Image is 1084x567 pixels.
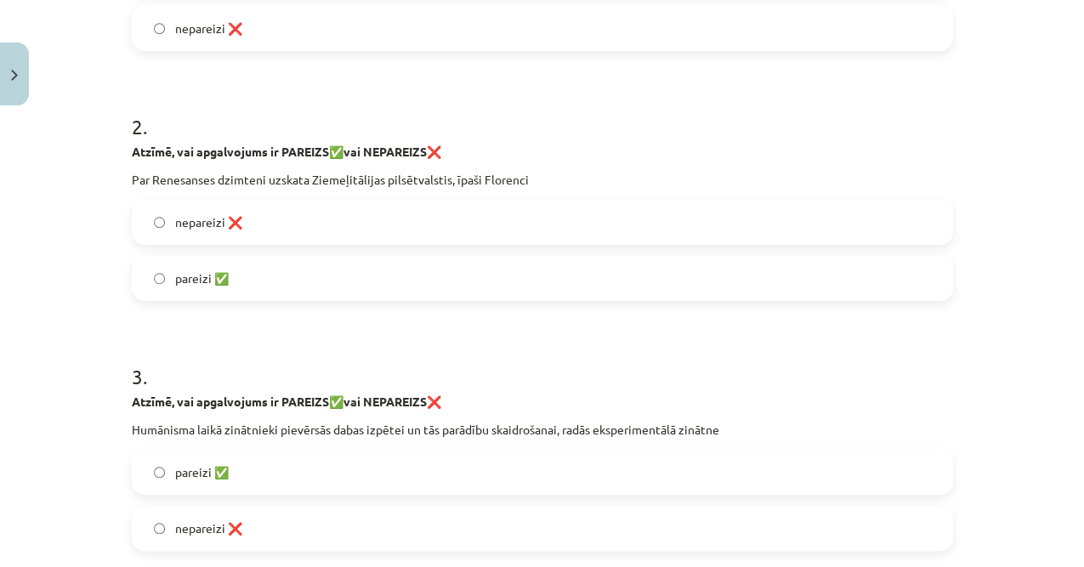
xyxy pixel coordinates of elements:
[132,171,953,189] p: Par Renesanses dzimteni uzskata Ziemeļitālijas pilsētvalstis, īpaši Florenci
[11,70,18,81] img: icon-close-lesson-0947bae3869378f0d4975bcd49f059093ad1ed9edebbc8119c70593378902aed.svg
[175,213,242,231] span: nepareizi ❌
[343,394,427,409] strong: vai NEPAREIZS
[154,273,165,284] input: pareizi ✅
[132,143,953,161] p: ✅ ❌
[132,144,329,159] strong: Atzīmē, vai apgalvojums ir PAREIZS
[154,217,165,228] input: nepareizi ❌
[132,394,329,409] strong: Atzīmē, vai apgalvojums ir PAREIZS
[175,463,229,481] span: pareizi ✅
[132,393,953,411] p: ✅ ❌
[175,20,242,37] span: nepareizi ❌
[154,523,165,534] input: nepareizi ❌
[132,421,953,439] p: Humānisma laikā zinātnieki pievērsās dabas izpētei un tās parādību skaidrošanai, radās eksperimen...
[154,23,165,34] input: nepareizi ❌
[132,335,953,388] h1: 3 .
[154,467,165,478] input: pareizi ✅
[132,85,953,138] h1: 2 .
[175,519,242,537] span: nepareizi ❌
[343,144,427,159] strong: vai NEPAREIZS
[175,269,229,287] span: pareizi ✅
